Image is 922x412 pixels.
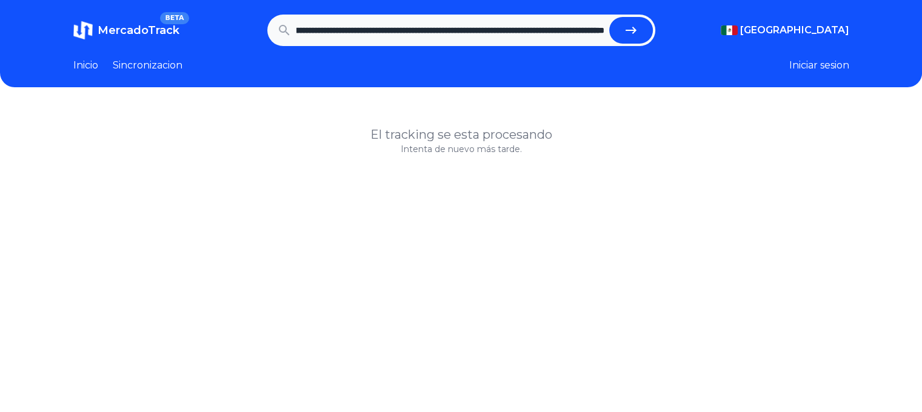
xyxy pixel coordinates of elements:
[73,21,179,40] a: MercadoTrackBETA
[721,25,738,35] img: Mexico
[73,143,849,155] p: Intenta de nuevo más tarde.
[73,58,98,73] a: Inicio
[789,58,849,73] button: Iniciar sesion
[740,23,849,38] span: [GEOGRAPHIC_DATA]
[73,126,849,143] h1: El tracking se esta procesando
[113,58,182,73] a: Sincronizacion
[721,23,849,38] button: [GEOGRAPHIC_DATA]
[160,12,189,24] span: BETA
[98,24,179,37] span: MercadoTrack
[73,21,93,40] img: MercadoTrack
